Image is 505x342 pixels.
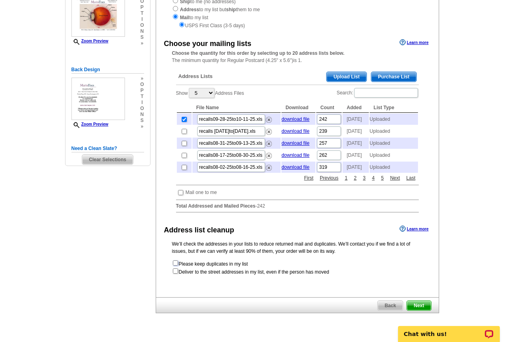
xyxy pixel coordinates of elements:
a: Back [377,300,403,311]
td: Uploaded [370,126,418,137]
span: p [140,4,144,10]
span: t [140,94,144,100]
a: Remove this list [266,127,272,133]
iframe: LiveChat chat widget [393,317,505,342]
img: small-thumb.jpg [71,78,125,120]
img: delete.png [266,129,272,135]
span: t [140,10,144,16]
strong: ship [226,7,236,12]
a: download file [281,152,309,158]
td: Uploaded [370,138,418,149]
span: p [140,88,144,94]
a: download file [281,140,309,146]
a: download file [281,164,309,170]
td: Uploaded [370,114,418,125]
span: » [140,124,144,130]
span: o [140,22,144,28]
span: Next [407,301,431,310]
label: Search: [337,87,418,98]
span: Address Lists [178,73,213,80]
strong: Address [180,7,199,12]
a: Learn more [400,39,428,46]
span: s [140,118,144,124]
a: 1 [343,174,350,182]
a: 5 [379,174,386,182]
img: delete.png [266,165,272,171]
img: delete.png [266,153,272,159]
span: Back [378,301,403,310]
span: Purchase List [371,72,416,82]
a: Remove this list [266,151,272,157]
th: File Name [192,103,281,113]
span: » [140,76,144,82]
span: s [140,34,144,40]
th: Added [343,103,368,113]
h5: Back Design [71,66,144,74]
a: Remove this list [266,163,272,169]
span: n [140,28,144,34]
div: USPS First Class (3-5 days) [172,21,423,29]
input: Search: [354,88,418,98]
td: [DATE] [343,162,368,173]
a: Learn more [400,226,428,232]
td: Uploaded [370,150,418,161]
a: Remove this list [266,115,272,121]
td: [DATE] [343,138,368,149]
span: o [140,82,144,88]
div: - [172,66,423,219]
strong: Total Addressed and Mailed Pieces [176,203,255,209]
img: delete.png [266,141,272,147]
a: download file [281,128,309,134]
td: [DATE] [343,126,368,137]
div: Address list cleanup [164,225,234,236]
strong: Mail [180,15,189,20]
td: Uploaded [370,162,418,173]
span: » [140,40,144,46]
a: Remove this list [266,139,272,145]
span: i [140,16,144,22]
a: 4 [370,174,377,182]
strong: Choose the quantity for this order by selecting up to 20 address lists below. [172,50,345,56]
td: [DATE] [343,150,368,161]
p: We’ll check the addresses in your lists to reduce returned mail and duplicates. We’ll contact you... [172,240,423,255]
td: Mail one to me [185,188,218,196]
span: i [140,100,144,106]
select: ShowAddress Files [189,88,214,98]
div: The minimum quantity for Regular Postcard (4.25" x 5.6")is 1. [156,50,439,64]
span: Upload List [327,72,366,82]
img: delete.png [266,117,272,123]
a: 2 [352,174,358,182]
form: Please keep duplicates in my list Deliver to the street addresses in my list, even if the person ... [172,260,423,276]
span: o [140,106,144,112]
td: [DATE] [343,114,368,125]
a: download file [281,116,309,122]
th: List Type [370,103,418,113]
span: n [140,112,144,118]
label: Show Address Files [176,87,244,99]
a: Zoom Preview [71,122,109,126]
a: Next [388,174,402,182]
div: Choose your mailing lists [164,38,252,49]
a: 3 [361,174,368,182]
span: 242 [257,203,265,209]
a: Previous [318,174,341,182]
h5: Need a Clean Slate? [71,145,144,152]
a: First [302,174,315,182]
a: Last [404,174,418,182]
a: Zoom Preview [71,39,109,43]
th: Count [316,103,342,113]
th: Download [281,103,315,113]
span: Clear Selections [82,155,133,164]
